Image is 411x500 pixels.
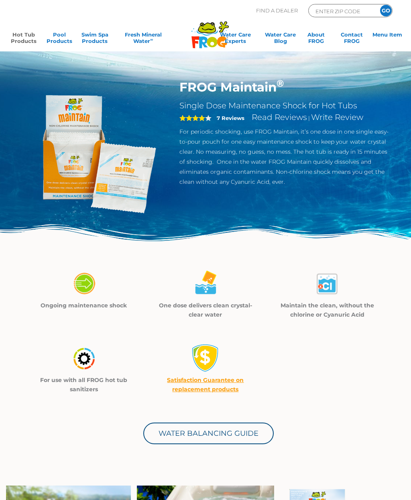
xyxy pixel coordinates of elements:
[336,31,368,47] a: ContactFROG
[191,269,220,298] img: maintain_4-02
[79,31,111,47] a: Swim SpaProducts
[179,79,393,95] h1: FROG Maintain
[179,127,393,187] p: For periodic shocking, use FROG Maintain, it’s one dose in one single easy-to-pour pouch for one ...
[33,376,134,394] p: For use with all FROG hot tub sanitizers
[150,37,153,42] sup: ∞
[70,344,98,372] img: maintain_4-04
[33,301,134,310] p: Ongoing maintenance shock
[277,77,284,89] sup: ®
[155,301,256,319] p: One dose delivers clean crystal-clear water
[371,31,403,47] a: Menu Item
[380,5,392,16] input: GO
[217,115,244,121] strong: 7 Reviews
[265,31,297,47] a: Water CareBlog
[210,31,261,47] a: Water CareExperts
[44,31,75,47] a: PoolProducts
[179,101,393,111] h2: Single Dose Maintenance Shock for Hot Tubs
[191,344,220,372] img: money-back1-small
[277,301,378,319] p: Maintain the clean, without the chlorine or Cyanuric Acid
[167,376,244,393] a: Satisfaction Guarantee on replacement products
[315,6,369,16] input: Zip Code Form
[115,31,172,47] a: Fresh MineralWater∞
[8,31,40,47] a: Hot TubProducts
[143,423,274,444] a: Water Balancing Guide
[311,112,363,122] a: Write Review
[308,115,310,121] span: |
[18,79,167,228] img: Frog_Maintain_Hero-2-v2.png
[300,31,332,47] a: AboutFROG
[70,269,98,298] img: maintain_4-01
[179,115,205,121] span: 4
[252,112,307,122] a: Read Reviews
[313,269,341,298] img: maintain_4-03
[256,4,298,17] p: Find A Dealer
